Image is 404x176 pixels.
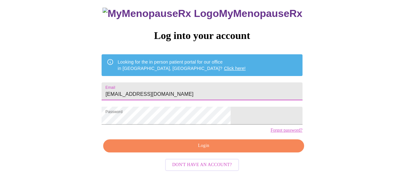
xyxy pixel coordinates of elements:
[111,142,296,150] span: Login
[103,8,219,19] img: MyMenopauseRx Logo
[118,56,246,74] div: Looking for the in person patient portal for our office in [GEOGRAPHIC_DATA], [GEOGRAPHIC_DATA]?
[164,162,240,167] a: Don't have an account?
[271,128,302,133] a: Forgot password?
[172,161,232,169] span: Don't have an account?
[102,30,302,42] h3: Log into your account
[103,8,302,19] h3: MyMenopauseRx
[224,66,246,71] a: Click here!
[103,139,304,152] button: Login
[165,159,239,171] button: Don't have an account?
